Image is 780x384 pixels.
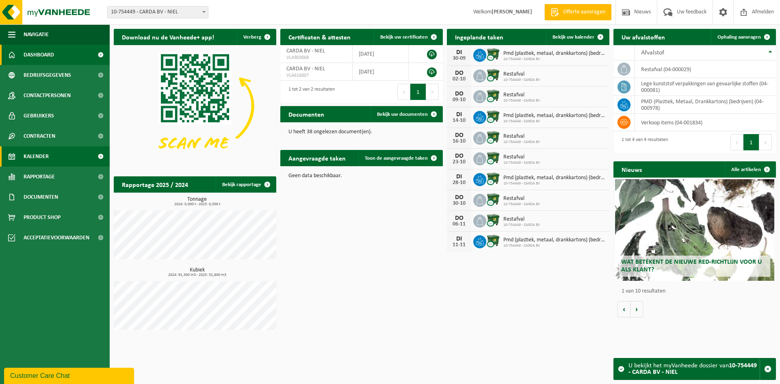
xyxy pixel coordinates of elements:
span: 10-754449 - CARDA BV [503,181,605,186]
div: 23-10 [451,159,467,165]
button: Volgende [630,301,643,317]
span: Verberg [243,35,261,40]
td: PMD (Plastiek, Metaal, Drankkartons) (bedrijven) (04-000978) [635,96,776,114]
div: 09-10 [451,97,467,103]
strong: [PERSON_NAME] [492,9,532,15]
span: Product Shop [24,207,61,228]
div: DO [451,153,467,159]
span: Restafval [503,92,540,98]
div: DO [451,70,467,76]
span: Offerte aanvragen [561,8,607,16]
h3: Tonnage [118,197,276,206]
div: 16-10 [451,139,467,144]
div: 1 tot 4 van 4 resultaten [617,133,668,151]
td: lege kunststof verpakkingen van gevaarlijke stoffen (04-000081) [635,78,776,96]
img: WB-1100-CU [486,172,500,186]
span: Pmd (plastiek, metaal, drankkartons) (bedrijven) [503,237,605,243]
p: Geen data beschikbaar. [288,173,435,179]
span: VLA616007 [286,72,346,79]
div: 28-10 [451,180,467,186]
td: [DATE] [353,45,408,63]
button: Next [759,134,772,150]
img: WB-1100-CU [486,48,500,61]
span: 10-754449 - CARDA BV [503,98,540,103]
span: 10-754449 - CARDA BV - NIEL [108,7,208,18]
span: Ophaling aanvragen [717,35,761,40]
h3: Kubiek [118,267,276,277]
div: DO [451,132,467,139]
div: 30-10 [451,201,467,206]
span: Restafval [503,71,540,78]
h2: Documenten [280,106,332,122]
button: Vorige [617,301,630,317]
span: Documenten [24,187,58,207]
span: Kalender [24,146,49,167]
span: 2024: 0,000 t - 2025: 0,056 t [118,202,276,206]
strong: 10-754449 - CARDA BV - NIEL [628,362,757,375]
span: Dashboard [24,45,54,65]
span: Navigatie [24,24,49,45]
span: 10-754449 - CARDA BV [503,57,605,62]
span: 10-754449 - CARDA BV [503,78,540,82]
div: DI [451,49,467,56]
span: 10-754449 - CARDA BV [503,243,605,248]
iframe: chat widget [4,366,136,384]
button: Next [426,84,439,100]
div: DI [451,174,467,180]
span: 10-754449 - CARDA BV [503,202,540,207]
span: Restafval [503,195,540,202]
span: Restafval [503,154,540,161]
h2: Download nu de Vanheede+ app! [114,29,222,45]
a: Bekijk rapportage [216,176,275,193]
div: 14-10 [451,118,467,124]
div: 02-10 [451,76,467,82]
span: Acceptatievoorwaarden [24,228,89,248]
a: Wat betekent de nieuwe RED-richtlijn voor u als klant? [615,179,774,281]
span: Pmd (plastiek, metaal, drankkartons) (bedrijven) [503,50,605,57]
span: Toon de aangevraagde taken [365,156,428,161]
div: 11-11 [451,242,467,248]
h2: Certificaten & attesten [280,29,359,45]
span: Contracten [24,126,55,146]
button: 1 [410,84,426,100]
span: CARDA BV - NIEL [286,66,325,72]
span: Restafval [503,133,540,140]
span: VLA903068 [286,54,346,61]
a: Bekijk uw documenten [370,106,442,122]
img: WB-1100-CU [486,68,500,82]
span: Restafval [503,216,540,223]
span: Bekijk uw documenten [377,112,428,117]
span: 10-754449 - CARDA BV [503,119,605,124]
span: Pmd (plastiek, metaal, drankkartons) (bedrijven) [503,113,605,119]
div: 06-11 [451,221,467,227]
a: Offerte aanvragen [544,4,611,20]
img: WB-1100-CU [486,151,500,165]
a: Ophaling aanvragen [711,29,775,45]
span: Contactpersonen [24,85,71,106]
div: U bekijkt het myVanheede dossier van [628,358,760,380]
img: WB-1100-CU [486,110,500,124]
p: U heeft 38 ongelezen document(en). [288,129,435,135]
span: 10-754449 - CARDA BV [503,161,540,165]
span: 10-754449 - CARDA BV [503,223,540,228]
h2: Nieuws [613,161,650,177]
td: [DATE] [353,63,408,81]
button: 1 [743,134,759,150]
span: Afvalstof [641,50,664,56]
h2: Ingeplande taken [447,29,511,45]
span: Rapportage [24,167,55,187]
td: verkoop items (04-001834) [635,114,776,131]
div: DI [451,236,467,242]
span: CARDA BV - NIEL [286,48,325,54]
h2: Aangevraagde taken [280,150,354,166]
td: restafval (04-000029) [635,61,776,78]
div: DO [451,194,467,201]
img: WB-1100-CU [486,234,500,248]
img: WB-1100-CU [486,213,500,227]
button: Verberg [237,29,275,45]
p: 1 van 10 resultaten [622,289,772,294]
span: Wat betekent de nieuwe RED-richtlijn voor u als klant? [621,259,762,273]
span: Gebruikers [24,106,54,126]
h2: Uw afvalstoffen [613,29,673,45]
a: Toon de aangevraagde taken [358,150,442,166]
